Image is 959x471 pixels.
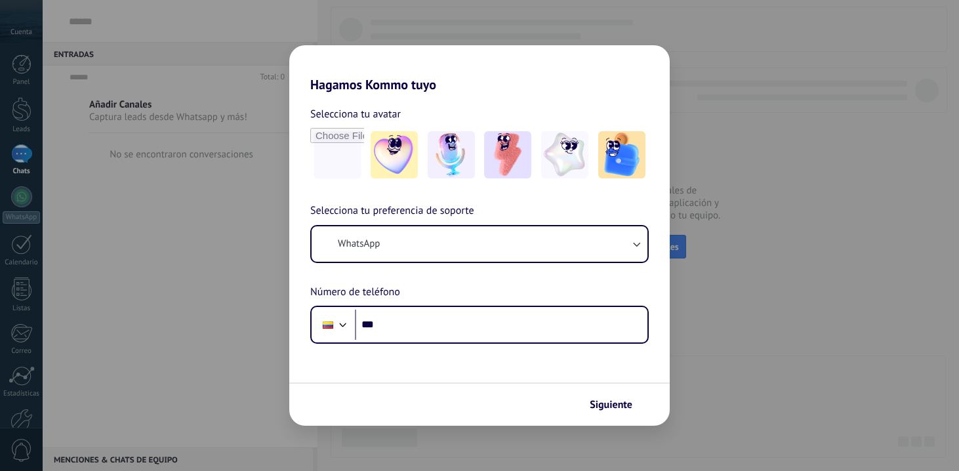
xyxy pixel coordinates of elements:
[541,131,588,178] img: -4.jpeg
[338,237,380,251] span: WhatsApp
[310,284,400,301] span: Número de teléfono
[316,311,340,338] div: Colombia: + 57
[584,394,650,416] button: Siguiente
[371,131,418,178] img: -1.jpeg
[310,203,474,220] span: Selecciona tu preferencia de soporte
[598,131,645,178] img: -5.jpeg
[590,400,632,409] span: Siguiente
[310,106,401,123] span: Selecciona tu avatar
[428,131,475,178] img: -2.jpeg
[312,226,647,262] button: WhatsApp
[484,131,531,178] img: -3.jpeg
[289,45,670,92] h2: Hagamos Kommo tuyo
